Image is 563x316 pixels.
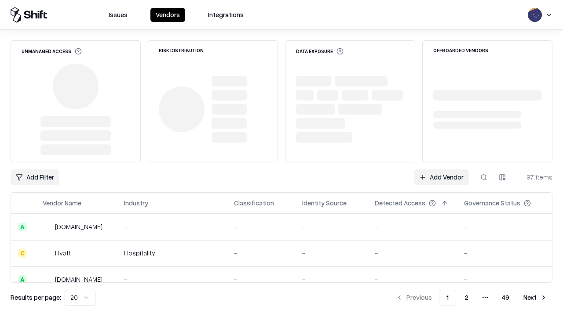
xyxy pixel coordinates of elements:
div: - [302,222,361,231]
div: Governance Status [464,198,520,208]
button: Next [518,290,552,305]
div: A [18,275,27,284]
div: 971 items [517,172,552,182]
button: Vendors [150,8,185,22]
div: - [464,222,545,231]
button: 2 [458,290,475,305]
div: Hospitality [124,248,220,258]
div: Identity Source [302,198,347,208]
div: - [375,222,450,231]
div: Hyatt [55,248,71,258]
div: Risk Distribution [159,48,204,53]
button: 1 [439,290,456,305]
img: intrado.com [43,223,51,231]
div: - [375,275,450,284]
p: Results per page: [11,293,61,302]
div: C [18,249,27,258]
div: - [302,248,361,258]
div: Data Exposure [296,48,344,55]
img: primesec.co.il [43,275,51,284]
div: Offboarded Vendors [433,48,488,53]
button: Integrations [203,8,249,22]
div: A [18,223,27,231]
div: - [464,275,545,284]
nav: pagination [391,290,552,305]
div: Classification [234,198,274,208]
div: Detected Access [375,198,425,208]
div: Industry [124,198,148,208]
div: - [464,248,545,258]
div: - [375,248,450,258]
div: [DOMAIN_NAME] [55,222,102,231]
div: - [234,275,288,284]
div: - [234,248,288,258]
div: - [124,222,220,231]
a: Add Vendor [414,169,469,185]
div: - [124,275,220,284]
div: - [302,275,361,284]
button: 49 [495,290,516,305]
img: Hyatt [43,249,51,258]
div: Unmanaged Access [22,48,82,55]
button: Add Filter [11,169,59,185]
div: - [234,222,288,231]
div: Vendor Name [43,198,81,208]
button: Issues [103,8,133,22]
div: [DOMAIN_NAME] [55,275,102,284]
